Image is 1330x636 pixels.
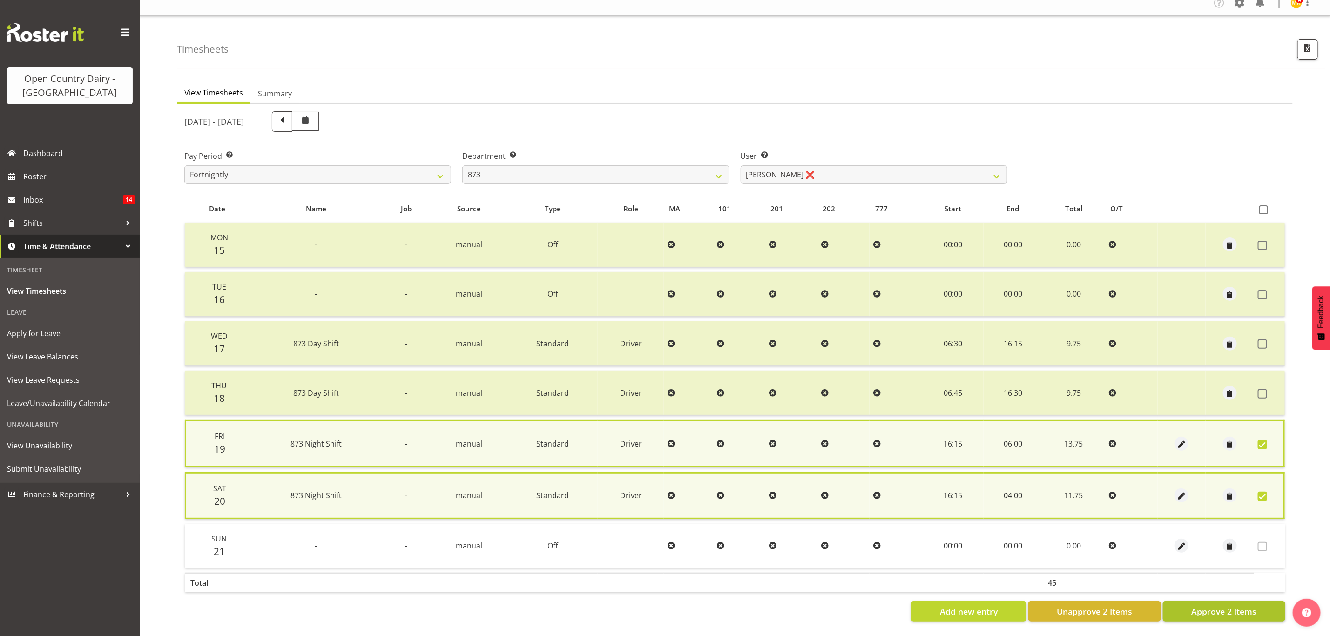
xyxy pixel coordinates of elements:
span: - [405,439,407,449]
span: Sun [211,534,227,544]
td: 00:00 [984,524,1042,568]
span: 14 [123,195,135,204]
span: Name [306,203,326,214]
th: 45 [1042,573,1105,592]
td: 00:00 [922,272,984,317]
a: View Leave Balances [2,345,137,368]
img: Rosterit website logo [7,23,84,42]
span: 18 [214,392,225,405]
label: User [741,150,1007,162]
div: Leave [2,303,137,322]
span: Unapprove 2 Items [1057,605,1132,617]
span: - [405,541,407,551]
span: Driver [620,490,642,501]
span: - [405,338,407,349]
span: - [315,239,317,250]
span: View Timesheets [7,284,133,298]
span: 873 Day Shift [293,338,339,349]
th: Total [185,573,250,592]
a: Submit Unavailability [2,457,137,480]
span: manual [456,541,482,551]
td: Standard [507,371,598,415]
span: Driver [620,338,642,349]
span: Job [401,203,412,214]
span: 21 [214,545,225,558]
td: 00:00 [984,272,1042,317]
td: 06:45 [922,371,984,415]
span: 19 [214,442,225,455]
span: Driver [620,388,642,398]
div: Timesheet [2,260,137,279]
span: 15 [214,244,225,257]
span: - [405,239,407,250]
a: View Leave Requests [2,368,137,392]
button: Export CSV [1297,39,1318,60]
td: 00:00 [984,223,1042,267]
span: Add new entry [940,605,998,617]
span: Date [209,203,225,214]
td: 00:00 [922,524,984,568]
span: View Leave Balances [7,350,133,364]
button: Add new entry [911,601,1026,622]
span: 201 [770,203,783,214]
span: Inbox [23,193,123,207]
h5: [DATE] - [DATE] [184,116,244,127]
span: manual [456,239,482,250]
span: Fri [215,431,225,441]
span: 202 [823,203,836,214]
span: 873 Day Shift [293,388,339,398]
span: Total [1065,203,1082,214]
span: View Unavailability [7,439,133,453]
td: 06:00 [984,420,1042,467]
span: Leave/Unavailability Calendar [7,396,133,410]
td: 0.00 [1042,223,1105,267]
td: 9.75 [1042,321,1105,366]
span: Source [457,203,481,214]
span: 16 [214,293,225,306]
span: Summary [258,88,292,99]
span: Time & Attendance [23,239,121,253]
label: Department [462,150,729,162]
td: Standard [507,420,598,467]
a: Apply for Leave [2,322,137,345]
td: 13.75 [1042,420,1105,467]
span: - [405,289,407,299]
span: - [405,388,407,398]
span: View Leave Requests [7,373,133,387]
span: Apply for Leave [7,326,133,340]
button: Approve 2 Items [1163,601,1285,622]
span: Wed [211,331,228,341]
span: 101 [718,203,731,214]
td: 0.00 [1042,524,1105,568]
div: Unavailability [2,415,137,434]
span: View Timesheets [184,87,243,98]
button: Feedback - Show survey [1312,286,1330,350]
span: Shifts [23,216,121,230]
span: Role [623,203,638,214]
span: Finance & Reporting [23,487,121,501]
label: Pay Period [184,150,451,162]
button: Unapprove 2 Items [1028,601,1161,622]
span: Tue [212,282,226,292]
span: Start [945,203,961,214]
td: 16:15 [984,321,1042,366]
span: manual [456,338,482,349]
span: manual [456,439,482,449]
span: 873 Night Shift [290,490,342,501]
span: Type [545,203,561,214]
span: Thu [211,380,227,391]
span: 873 Night Shift [290,439,342,449]
a: View Timesheets [2,279,137,303]
td: 06:30 [922,321,984,366]
span: - [405,490,407,501]
td: 16:15 [922,420,984,467]
td: Off [507,524,598,568]
h4: Timesheets [177,44,229,54]
td: 11.75 [1042,472,1105,519]
td: Off [507,223,598,267]
td: Standard [507,321,598,366]
div: Open Country Dairy - [GEOGRAPHIC_DATA] [16,72,123,100]
span: Roster [23,169,135,183]
span: Submit Unavailability [7,462,133,476]
td: Standard [507,472,598,519]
